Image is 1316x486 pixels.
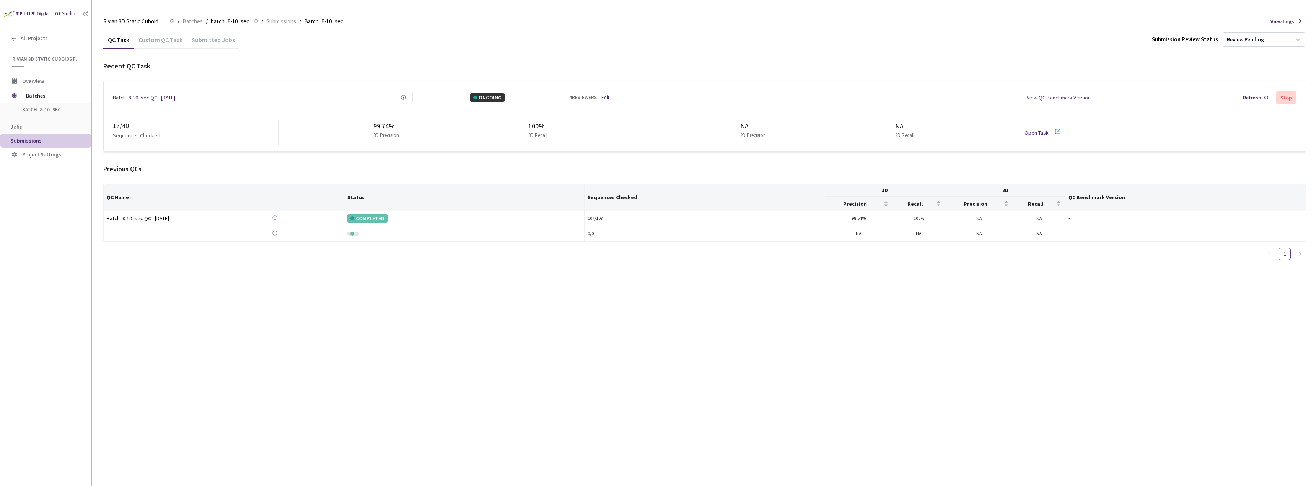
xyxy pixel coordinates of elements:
[134,36,187,49] div: Custom QC Task
[896,201,935,207] span: Recall
[113,131,160,140] p: Sequences Checked
[373,121,402,132] div: 99.74%
[113,120,278,131] div: 17 / 40
[893,226,945,242] td: NA
[103,61,1306,72] div: Recent QC Task
[825,197,893,211] th: Precision
[211,17,249,26] span: batch_8-10_sec
[825,226,893,242] td: NA
[828,201,882,207] span: Precision
[585,184,825,211] th: Sequences Checked
[470,93,505,102] div: ONGOING
[588,215,822,222] div: 107 / 107
[1024,129,1049,136] a: Open Task
[948,201,1002,207] span: Precision
[22,78,44,85] span: Overview
[588,230,822,237] div: 0 / 0
[1065,184,1306,211] th: QC Benchmark Version
[107,214,214,223] a: Batch_8-10_sec QC - [DATE]
[895,132,914,139] p: 2D Recall
[945,197,1013,211] th: Precision
[601,94,609,101] a: Edit
[1263,248,1275,260] button: left
[265,17,298,25] a: Submissions
[893,211,945,226] td: 100%
[373,132,399,139] p: 3D Precision
[569,94,597,101] div: 4 REVIEWERS
[1227,36,1264,43] div: Review Pending
[22,151,61,158] span: Project Settings
[11,124,22,130] span: Jobs
[1027,93,1091,102] div: View QC Benchmark Version
[22,106,79,113] span: batch_8-10_sec
[1279,248,1291,260] li: 1
[740,121,769,132] div: NA
[740,132,766,139] p: 2D Precision
[528,132,547,139] p: 3D Recall
[528,121,551,132] div: 100%
[1279,248,1290,260] a: 1
[347,214,388,223] div: COMPLETED
[181,17,204,25] a: Batches
[1016,201,1055,207] span: Recall
[113,93,175,102] a: Batch_8-10_sec QC - [DATE]
[1263,248,1275,260] li: Previous Page
[945,184,1065,197] th: 2D
[104,184,344,211] th: QC Name
[1267,252,1272,256] span: left
[261,17,263,26] li: /
[182,17,203,26] span: Batches
[1013,226,1065,242] td: NA
[1294,248,1306,260] li: Next Page
[103,164,1306,174] div: Previous QCs
[266,17,296,26] span: Submissions
[103,17,165,26] span: Rivian 3D Static Cuboids fixed[2024-25]
[1068,215,1303,222] div: -
[103,36,134,49] div: QC Task
[178,17,179,26] li: /
[893,197,945,211] th: Recall
[344,184,585,211] th: Status
[206,17,208,26] li: /
[1298,252,1302,256] span: right
[895,121,917,132] div: NA
[26,88,78,103] span: Batches
[945,226,1013,242] td: NA
[1152,35,1218,44] div: Submission Review Status
[11,137,42,144] span: Submissions
[1270,17,1294,26] span: View Logs
[945,211,1013,226] td: NA
[1280,94,1292,101] div: Stop
[1013,197,1065,211] th: Recall
[21,35,48,42] span: All Projects
[1013,211,1065,226] td: NA
[12,56,81,62] span: Rivian 3D Static Cuboids fixed[2024-25]
[825,184,945,197] th: 3D
[299,17,301,26] li: /
[825,211,893,226] td: 98.54%
[1294,248,1306,260] button: right
[1243,93,1261,102] div: Refresh
[1068,230,1303,237] div: -
[55,10,75,18] div: GT Studio
[304,17,343,26] span: Batch_8-10_sec
[187,36,239,49] div: Submitted Jobs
